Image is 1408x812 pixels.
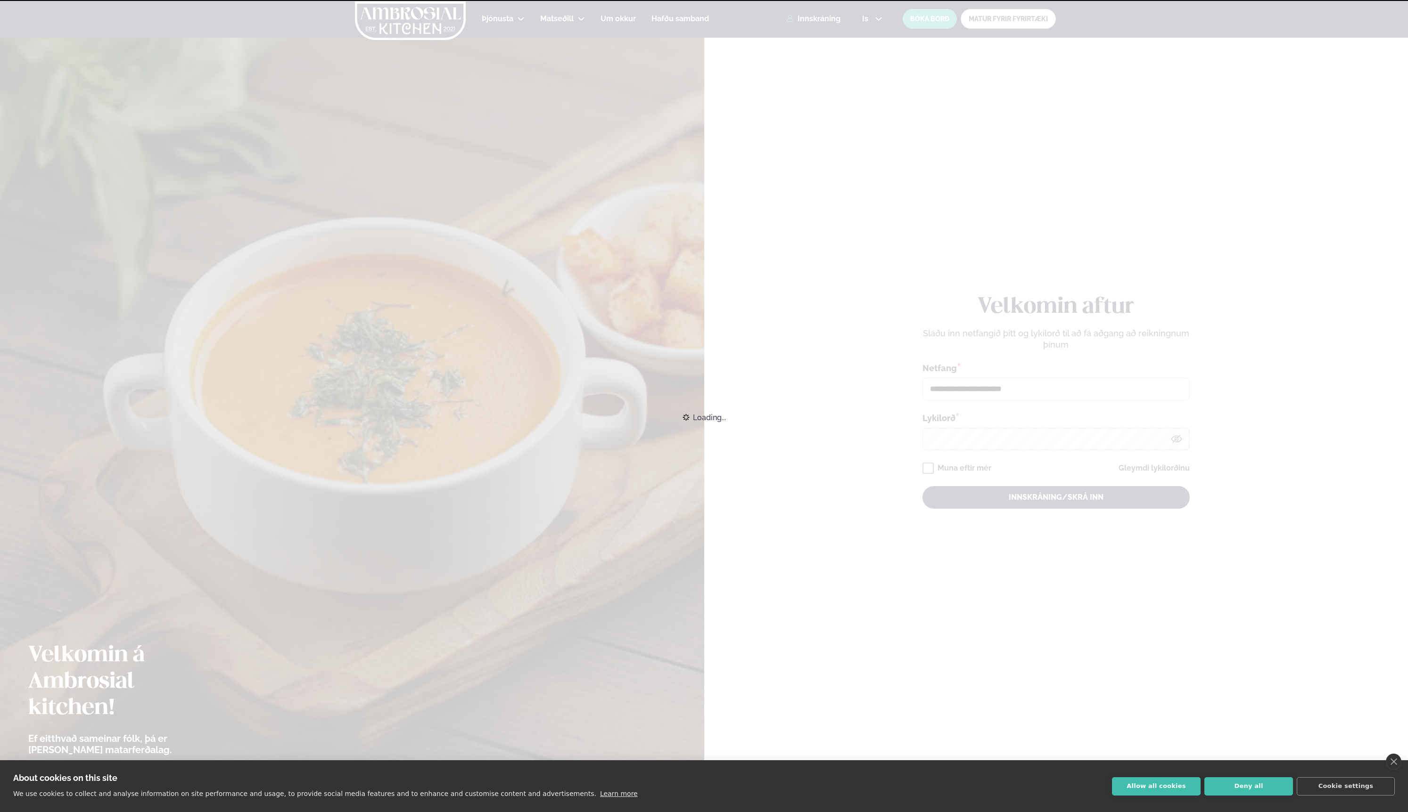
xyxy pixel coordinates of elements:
[13,790,596,797] p: We use cookies to collect and analyse information on site performance and usage, to provide socia...
[1297,777,1395,796] button: Cookie settings
[1386,754,1401,770] a: close
[1204,777,1293,796] button: Deny all
[600,790,638,797] a: Learn more
[1112,777,1201,796] button: Allow all cookies
[693,407,726,428] span: Loading...
[13,773,117,783] strong: About cookies on this site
